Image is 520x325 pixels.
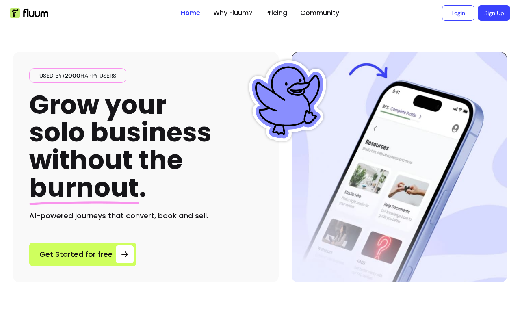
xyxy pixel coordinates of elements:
a: Why Fluum? [213,8,252,18]
img: Hero [292,52,507,282]
a: Login [442,5,474,21]
a: Home [181,8,200,18]
a: Sign Up [478,5,510,21]
a: Get Started for free [29,243,136,266]
a: Community [300,8,339,18]
a: Pricing [265,8,287,18]
span: Get Started for free [39,249,113,260]
img: Fluum Duck sticker [247,60,328,141]
span: Used by happy users [36,71,119,80]
img: Fluum Logo [10,8,48,18]
span: +2000 [62,72,80,79]
span: burnout [29,169,139,206]
h1: Grow your solo business without the . [29,91,212,202]
h2: AI-powered journeys that convert, book and sell. [29,210,262,221]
